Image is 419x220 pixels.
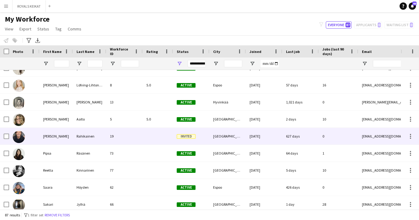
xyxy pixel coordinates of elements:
[13,97,25,109] img: Patrick Backman
[362,49,372,54] span: Email
[39,111,73,127] div: [PERSON_NAME]
[412,2,417,5] span: 48
[106,77,143,93] div: 8
[13,114,25,126] img: Pauliina Aalto
[282,111,319,127] div: 2 days
[213,61,219,66] button: Open Filter Menu
[177,61,182,66] button: Open Filter Menu
[73,145,106,162] div: Räsänen
[43,61,49,66] button: Open Filter Menu
[282,179,319,196] div: 426 days
[177,185,196,190] span: Active
[35,25,52,33] a: Status
[77,61,82,66] button: Open Filter Menu
[2,25,16,33] a: View
[409,2,416,10] a: 48
[282,94,319,110] div: 1,021 days
[5,26,13,32] span: View
[326,21,352,29] button: Everyone87
[209,94,246,110] div: Hyvinkää
[246,196,282,213] div: [DATE]
[246,145,282,162] div: [DATE]
[39,162,73,179] div: Reetta
[209,196,246,213] div: [GEOGRAPHIC_DATA]
[146,49,158,54] span: Rating
[282,196,319,213] div: 1 day
[43,49,62,54] span: First Name
[246,179,282,196] div: [DATE]
[282,77,319,93] div: 57 days
[282,145,319,162] div: 64 days
[39,77,73,93] div: [PERSON_NAME]
[106,94,143,110] div: 13
[319,145,358,162] div: 1
[224,60,242,67] input: City Filter Input
[13,49,23,54] span: Photo
[246,162,282,179] div: [DATE]
[13,131,25,143] img: Pete Rahikainen
[319,77,358,93] div: 16
[73,179,106,196] div: Höyden
[28,213,43,217] span: 1 filter set
[319,111,358,127] div: 10
[209,162,246,179] div: [GEOGRAPHIC_DATA]
[73,196,106,213] div: Jylhä
[121,60,139,67] input: Workforce ID Filter Input
[177,49,189,54] span: Status
[73,77,106,93] div: Löfving-Lihtonen
[65,25,84,33] a: Comms
[261,60,279,67] input: Joined Filter Input
[13,148,25,160] img: Pipsa Räsänen
[34,37,41,44] app-action-btn: Export XLSX
[177,83,196,88] span: Active
[110,61,115,66] button: Open Filter Menu
[282,128,319,145] div: 627 days
[209,77,246,93] div: Espoo
[37,26,49,32] span: Status
[73,128,106,145] div: Rahikainen
[213,49,220,54] span: City
[13,199,25,211] img: Sakari Jylhä
[87,60,103,67] input: Last Name Filter Input
[143,111,173,127] div: 5.0
[246,94,282,110] div: [DATE]
[13,182,25,194] img: Saara Höyden
[106,162,143,179] div: 77
[73,94,106,110] div: [PERSON_NAME]
[55,26,62,32] span: Tag
[73,111,106,127] div: Aalto
[143,77,173,93] div: 5.0
[177,100,196,105] span: Active
[39,196,73,213] div: Sakari
[13,80,25,92] img: Nora Löfving-Lihtonen
[106,111,143,127] div: 5
[25,37,32,44] app-action-btn: Advanced filters
[346,23,350,27] span: 87
[106,128,143,145] div: 19
[250,49,261,54] span: Joined
[282,162,319,179] div: 5 days
[177,117,196,122] span: Active
[319,196,358,213] div: 28
[39,145,73,162] div: Pipsa
[319,179,358,196] div: 0
[53,25,64,33] a: Tag
[12,0,46,12] button: ROYALS KEIKAT
[177,151,196,156] span: Active
[209,179,246,196] div: Espoo
[177,168,196,173] span: Active
[319,94,358,110] div: 0
[177,134,196,139] span: Invited
[319,162,358,179] div: 10
[17,25,34,33] a: Export
[73,162,106,179] div: Kinnarinen
[106,179,143,196] div: 62
[13,165,25,177] img: Reetta Kinnarinen
[177,202,196,207] span: Active
[39,94,73,110] div: [PERSON_NAME]
[322,47,347,56] span: Jobs (last 90 days)
[246,111,282,127] div: [DATE]
[54,60,69,67] input: First Name Filter Input
[246,77,282,93] div: [DATE]
[209,111,246,127] div: [GEOGRAPHIC_DATA]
